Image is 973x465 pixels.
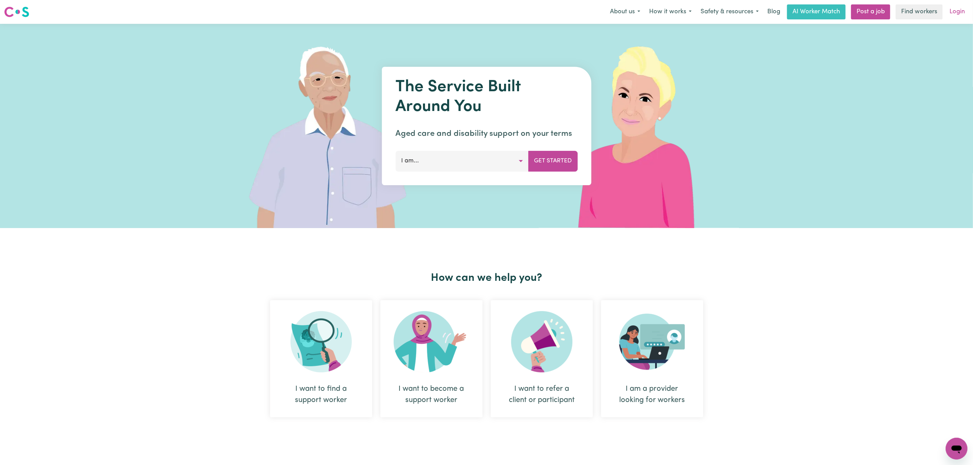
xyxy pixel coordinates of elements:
[397,383,466,406] div: I want to become a support worker
[945,4,969,19] a: Login
[851,4,890,19] a: Post a job
[617,383,687,406] div: I am a provider looking for workers
[395,128,578,140] p: Aged care and disability support on your terms
[270,300,372,417] div: I want to find a support worker
[286,383,356,406] div: I want to find a support worker
[645,5,696,19] button: How it works
[380,300,483,417] div: I want to become a support worker
[601,300,703,417] div: I am a provider looking for workers
[528,151,578,171] button: Get Started
[4,6,29,18] img: Careseekers logo
[511,311,572,372] img: Refer
[395,78,578,117] h1: The Service Built Around You
[787,4,846,19] a: AI Worker Match
[4,4,29,20] a: Careseekers logo
[619,311,685,372] img: Provider
[266,272,707,285] h2: How can we help you?
[763,4,784,19] a: Blog
[896,4,943,19] a: Find workers
[696,5,763,19] button: Safety & resources
[606,5,645,19] button: About us
[394,311,469,372] img: Become Worker
[491,300,593,417] div: I want to refer a client or participant
[946,438,968,460] iframe: Button to launch messaging window, conversation in progress
[395,151,529,171] button: I am...
[291,311,352,372] img: Search
[507,383,577,406] div: I want to refer a client or participant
